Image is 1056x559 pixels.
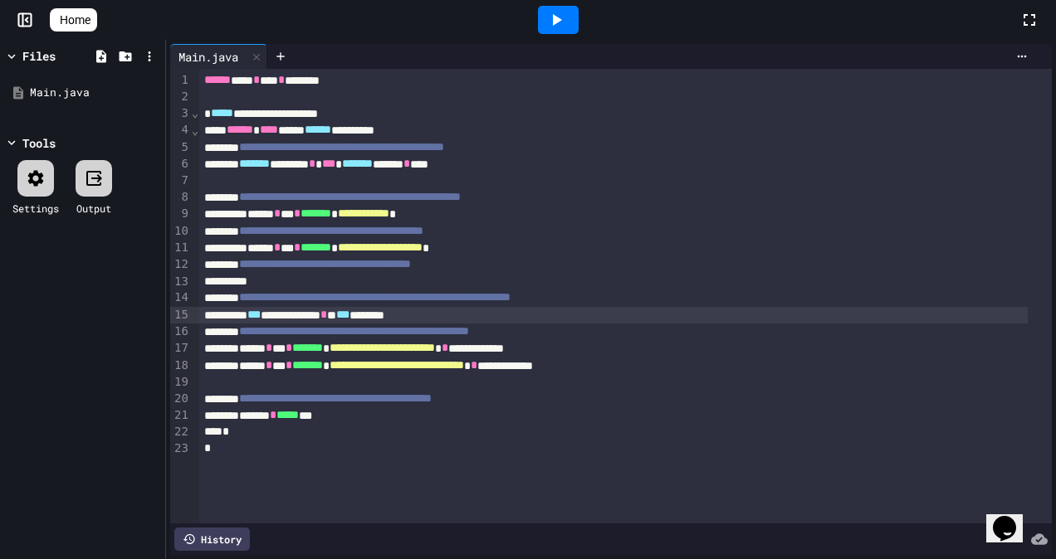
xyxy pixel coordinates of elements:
span: Fold line [191,106,199,119]
div: Main.java [170,48,247,66]
div: 22 [170,424,191,440]
span: Fold line [191,124,199,137]
div: 23 [170,440,191,457]
div: 20 [170,391,191,407]
div: 8 [170,189,191,206]
div: 1 [170,72,191,89]
div: 15 [170,307,191,323]
div: Output [76,201,111,216]
div: 10 [170,223,191,240]
div: 5 [170,139,191,156]
div: 3 [170,105,191,122]
a: Home [50,8,97,32]
div: 9 [170,206,191,222]
div: 16 [170,323,191,340]
div: History [174,527,250,551]
iframe: chat widget [986,493,1039,542]
div: 18 [170,357,191,374]
div: 7 [170,173,191,189]
div: 21 [170,407,191,424]
div: 11 [170,240,191,256]
div: 2 [170,89,191,105]
div: 13 [170,274,191,290]
div: 6 [170,156,191,173]
div: 17 [170,340,191,357]
div: 12 [170,256,191,273]
div: 4 [170,122,191,139]
span: Home [60,12,90,28]
div: Main.java [30,85,159,101]
div: Main.java [170,44,267,69]
div: 14 [170,289,191,306]
div: Tools [22,134,56,152]
div: 19 [170,374,191,391]
div: Files [22,47,56,65]
div: Settings [12,201,59,216]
